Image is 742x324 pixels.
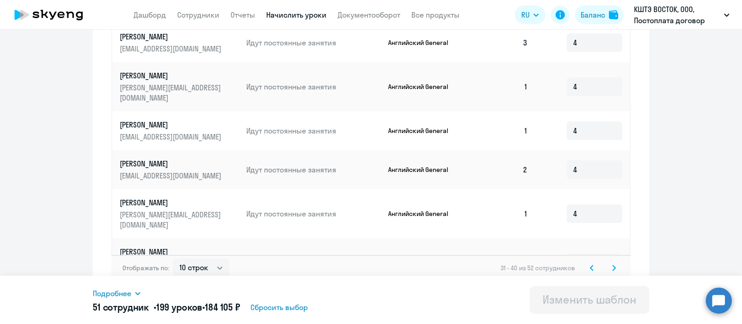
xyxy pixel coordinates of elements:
[120,247,224,257] p: [PERSON_NAME]
[120,70,224,81] p: [PERSON_NAME]
[338,10,400,19] a: Документооборот
[120,197,224,208] p: [PERSON_NAME]
[246,38,381,48] p: Идут постоянные занятия
[246,82,381,92] p: Идут постоянные занятия
[230,10,255,19] a: Отчеты
[246,209,381,219] p: Идут постоянные занятия
[120,32,239,54] a: [PERSON_NAME][EMAIL_ADDRESS][DOMAIN_NAME]
[521,9,530,20] span: RU
[205,301,240,313] span: 184 105 ₽
[543,292,636,307] div: Изменить шаблон
[120,159,239,181] a: [PERSON_NAME][EMAIL_ADDRESS][DOMAIN_NAME]
[470,62,535,111] td: 1
[388,165,458,174] p: Английский General
[581,9,605,20] div: Баланс
[246,165,381,175] p: Идут постоянные занятия
[120,159,224,169] p: [PERSON_NAME]
[629,4,734,26] button: КШТЭ ВОСТОК, ООО, Постоплата договор
[634,4,720,26] p: КШТЭ ВОСТОК, ООО, Постоплата договор
[120,197,239,230] a: [PERSON_NAME][PERSON_NAME][EMAIL_ADDRESS][DOMAIN_NAME]
[470,189,535,238] td: 1
[470,111,535,150] td: 1
[120,120,239,142] a: [PERSON_NAME][EMAIL_ADDRESS][DOMAIN_NAME]
[530,286,649,314] button: Изменить шаблон
[575,6,624,24] button: Балансbalance
[120,70,239,103] a: [PERSON_NAME][PERSON_NAME][EMAIL_ADDRESS][DOMAIN_NAME]
[411,10,460,19] a: Все продукты
[156,301,203,313] span: 199 уроков
[388,38,458,47] p: Английский General
[470,23,535,62] td: 3
[515,6,545,24] button: RU
[120,171,224,181] p: [EMAIL_ADDRESS][DOMAIN_NAME]
[120,83,224,103] p: [PERSON_NAME][EMAIL_ADDRESS][DOMAIN_NAME]
[177,10,219,19] a: Сотрудники
[388,127,458,135] p: Английский General
[120,32,224,42] p: [PERSON_NAME]
[120,120,224,130] p: [PERSON_NAME]
[120,44,224,54] p: [EMAIL_ADDRESS][DOMAIN_NAME]
[500,264,575,272] span: 31 - 40 из 52 сотрудников
[93,288,131,299] span: Подробнее
[388,83,458,91] p: Английский General
[246,126,381,136] p: Идут постоянные занятия
[470,150,535,189] td: 2
[470,238,535,287] td: 3
[250,302,308,313] span: Сбросить выбор
[609,10,618,19] img: balance
[388,210,458,218] p: Английский General
[93,301,240,314] h5: 51 сотрудник • •
[120,210,224,230] p: [PERSON_NAME][EMAIL_ADDRESS][DOMAIN_NAME]
[134,10,166,19] a: Дашборд
[120,247,239,279] a: [PERSON_NAME][PERSON_NAME][EMAIL_ADDRESS][DOMAIN_NAME]
[122,264,169,272] span: Отображать по:
[266,10,326,19] a: Начислить уроки
[120,132,224,142] p: [EMAIL_ADDRESS][DOMAIN_NAME]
